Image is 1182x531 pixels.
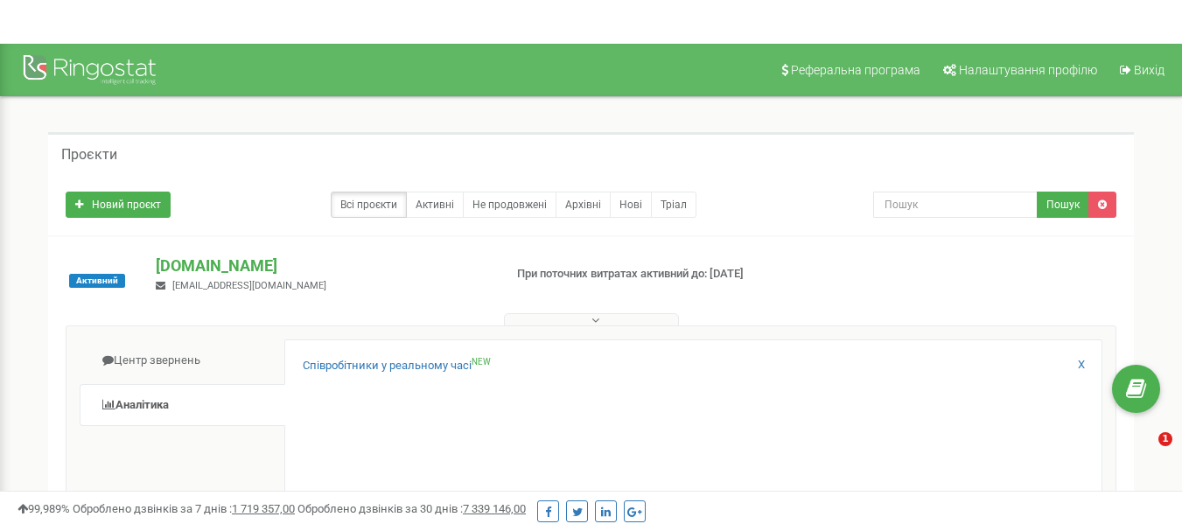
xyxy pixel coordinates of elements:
[472,357,491,367] sup: NEW
[556,192,611,218] a: Архівні
[959,63,1097,77] span: Налаштування профілю
[297,502,526,515] span: Оброблено дзвінків за 30 днів :
[1109,44,1173,96] a: Вихід
[406,192,464,218] a: Активні
[651,192,696,218] a: Тріал
[1037,192,1089,218] button: Пошук
[463,192,556,218] a: Не продовжені
[331,192,407,218] a: Всі проєкти
[156,255,488,277] p: [DOMAIN_NAME]
[791,63,920,77] span: Реферальна програма
[610,192,652,218] a: Нові
[1158,432,1172,446] span: 1
[1078,357,1085,374] a: X
[1123,432,1165,474] iframe: Intercom live chat
[66,192,171,218] a: Новий проєкт
[1134,63,1165,77] span: Вихід
[463,502,526,515] u: 7 339 146,00
[61,147,117,163] h5: Проєкти
[73,502,295,515] span: Оброблено дзвінків за 7 днів :
[17,502,70,515] span: 99,989%
[80,339,285,382] a: Центр звернень
[172,280,326,291] span: [EMAIL_ADDRESS][DOMAIN_NAME]
[873,192,1038,218] input: Пошук
[517,266,760,283] p: При поточних витратах активний до: [DATE]
[303,358,491,374] a: Співробітники у реальному часіNEW
[770,44,929,96] a: Реферальна програма
[69,274,125,288] span: Активний
[80,384,285,427] a: Аналiтика
[232,502,295,515] u: 1 719 357,00
[932,44,1106,96] a: Налаштування профілю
